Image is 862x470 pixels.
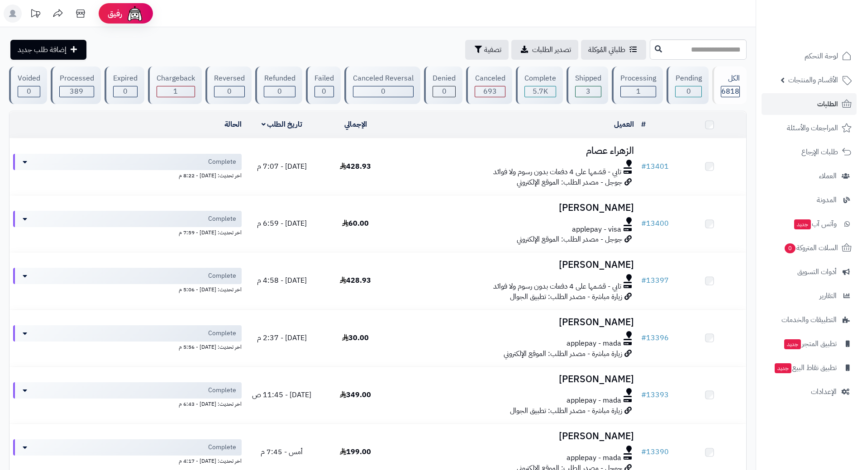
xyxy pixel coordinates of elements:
span: 60.00 [342,218,369,229]
span: أمس - 7:45 م [261,446,303,457]
span: تابي - قسّمها على 4 دفعات بدون رسوم ولا فوائد [493,167,621,177]
div: 693 [475,86,505,97]
span: طلبات الإرجاع [801,146,838,158]
div: 0 [353,86,413,97]
a: الحالة [224,119,242,130]
a: Chargeback 1 [146,66,204,104]
div: Refunded [264,73,295,84]
span: جديد [784,339,801,349]
div: 1 [157,86,195,97]
div: Canceled Reversal [353,73,414,84]
span: السلات المتروكة [784,242,838,254]
span: [DATE] - 7:07 م [257,161,307,172]
h3: الزهراء عصام [396,146,634,156]
a: Voided 0 [7,66,49,104]
a: الكل6818 [710,66,748,104]
span: تابي - قسّمها على 4 دفعات بدون رسوم ولا فوائد [493,281,621,292]
div: اخر تحديث: [DATE] - 7:59 م [13,227,242,237]
span: 0 [322,86,326,97]
h3: [PERSON_NAME] [396,203,634,213]
span: 428.93 [340,275,371,286]
a: تحديثات المنصة [24,5,47,25]
span: 6818 [721,86,739,97]
div: 0 [18,86,40,97]
a: السلات المتروكة0 [762,237,857,259]
span: رفيق [108,8,122,19]
a: #13393 [641,389,669,400]
a: إضافة طلب جديد [10,40,86,60]
span: جوجل - مصدر الطلب: الموقع الإلكتروني [517,234,622,245]
span: [DATE] - 6:59 م [257,218,307,229]
a: #13401 [641,161,669,172]
div: اخر تحديث: [DATE] - 5:56 م [13,342,242,351]
span: جديد [794,219,811,229]
span: التقارير [819,290,837,302]
span: 1 [173,86,178,97]
h3: [PERSON_NAME] [396,260,634,270]
span: [DATE] - 11:45 ص [252,389,311,400]
span: لوحة التحكم [805,50,838,62]
div: 1 [621,86,656,97]
span: 0 [686,86,691,97]
a: الإعدادات [762,381,857,403]
a: #13397 [641,275,669,286]
span: 5.7K [533,86,548,97]
span: # [641,161,646,172]
span: [DATE] - 4:58 م [257,275,307,286]
span: زيارة مباشرة - مصدر الطلب: الموقع الإلكتروني [504,348,622,359]
div: Expired [113,73,138,84]
a: طلبات الإرجاع [762,141,857,163]
span: زيارة مباشرة - مصدر الطلب: تطبيق الجوال [510,291,622,302]
div: Shipped [575,73,601,84]
span: أدوات التسويق [797,266,837,278]
div: 3 [576,86,601,97]
div: 389 [60,86,93,97]
span: # [641,275,646,286]
div: 0 [433,86,455,97]
div: اخر تحديث: [DATE] - 4:17 م [13,456,242,465]
span: # [641,446,646,457]
span: applepay - mada [567,395,621,406]
span: Complete [208,271,236,280]
span: جوجل - مصدر الطلب: الموقع الإلكتروني [517,177,622,188]
div: Complete [524,73,556,84]
span: Complete [208,443,236,452]
a: طلباتي المُوكلة [581,40,646,60]
div: اخر تحديث: [DATE] - 5:06 م [13,284,242,294]
div: Voided [18,73,40,84]
a: المراجعات والأسئلة [762,117,857,139]
div: اخر تحديث: [DATE] - 6:43 م [13,399,242,408]
div: 0 [114,86,137,97]
span: applepay - visa [572,224,621,235]
a: لوحة التحكم [762,45,857,67]
h3: [PERSON_NAME] [396,374,634,385]
span: 693 [483,86,497,97]
div: Processed [59,73,94,84]
a: Expired 0 [103,66,146,104]
span: 0 [785,243,795,253]
a: Reversed 0 [204,66,253,104]
span: الأقسام والمنتجات [788,74,838,86]
span: applepay - mada [567,453,621,463]
span: 1 [636,86,641,97]
span: طلباتي المُوكلة [588,44,625,55]
a: تصدير الطلبات [511,40,578,60]
span: 428.93 [340,161,371,172]
div: Canceled [475,73,505,84]
a: Shipped 3 [565,66,610,104]
div: اخر تحديث: [DATE] - 8:22 م [13,170,242,180]
span: المدونة [817,194,837,206]
div: Reversed [214,73,245,84]
span: زيارة مباشرة - مصدر الطلب: تطبيق الجوال [510,405,622,416]
span: 30.00 [342,332,369,343]
span: جديد [775,363,791,373]
span: تصدير الطلبات [532,44,571,55]
a: المدونة [762,189,857,211]
div: Processing [620,73,656,84]
span: التطبيقات والخدمات [781,313,837,326]
a: الإجمالي [344,119,367,130]
span: 389 [70,86,83,97]
span: 0 [227,86,232,97]
a: # [641,119,646,130]
div: 0 [264,86,295,97]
